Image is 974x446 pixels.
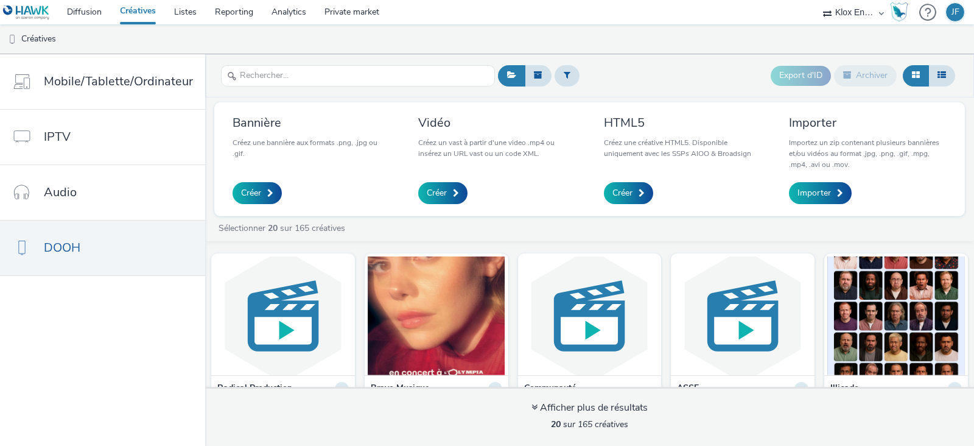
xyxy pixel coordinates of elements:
a: Créer [233,182,282,204]
h3: Importer [789,115,947,131]
strong: Radical Production [217,382,292,396]
span: Audio [44,183,77,201]
button: Liste [928,65,955,86]
img: Cœur de pirate - Septembre 2025 visual [368,257,505,375]
span: Créer [612,187,632,199]
strong: ASSE [677,382,699,396]
img: TAMEIMPALA_PARIS_26_1080x1920.mp4 visual [214,257,352,375]
img: Dooh_Illicado_10s visual [827,257,965,375]
button: Grille [903,65,929,86]
a: Hawk Academy [890,2,913,22]
a: Sélectionner sur 165 créatives [217,222,350,234]
a: Importer [789,182,852,204]
p: Créez une bannière aux formats .png, .jpg ou .gif. [233,137,390,159]
div: JF [951,3,959,21]
strong: Illicado [830,382,859,396]
a: Créer [604,182,653,204]
p: Créez une créative HTML5. Disponible uniquement avec les SSPs AIOO & Broadsign [604,137,762,159]
strong: 20 [268,222,278,234]
span: Mobile/Tablette/Ordinateur [44,73,193,90]
img: KloxDOOH[1080x1920]-10.mp4 visual [521,257,659,375]
h3: Vidéo [418,115,576,131]
img: DOOH_9-16_10s.mp4 visual [674,257,811,375]
strong: Communauté d'Agglomération [GEOGRAPHIC_DATA] [524,382,639,419]
p: Créez un vast à partir d'une video .mp4 ou insérez un URL vast ou un code XML. [418,137,576,159]
a: Créer [418,182,468,204]
strong: 20 [551,419,561,430]
h3: Bannière [233,115,390,131]
span: Importer [797,187,831,199]
button: Export d'ID [771,66,831,85]
div: Afficher plus de résultats [531,401,648,415]
span: IPTV [44,128,71,146]
button: Archiver [834,65,897,86]
h3: HTML5 [604,115,762,131]
strong: Bravo Musique [371,382,429,396]
img: Hawk Academy [890,2,908,22]
img: undefined Logo [3,5,50,20]
span: sur 165 créatives [551,419,628,430]
span: Créer [427,187,447,199]
span: DOOH [44,239,80,257]
img: dooh [6,34,18,46]
input: Rechercher... [221,65,495,87]
p: Importez un zip contenant plusieurs bannières et/ou vidéos au format .jpg, .png, .gif, .mpg, .mp4... [789,137,947,170]
span: Créer [241,187,261,199]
